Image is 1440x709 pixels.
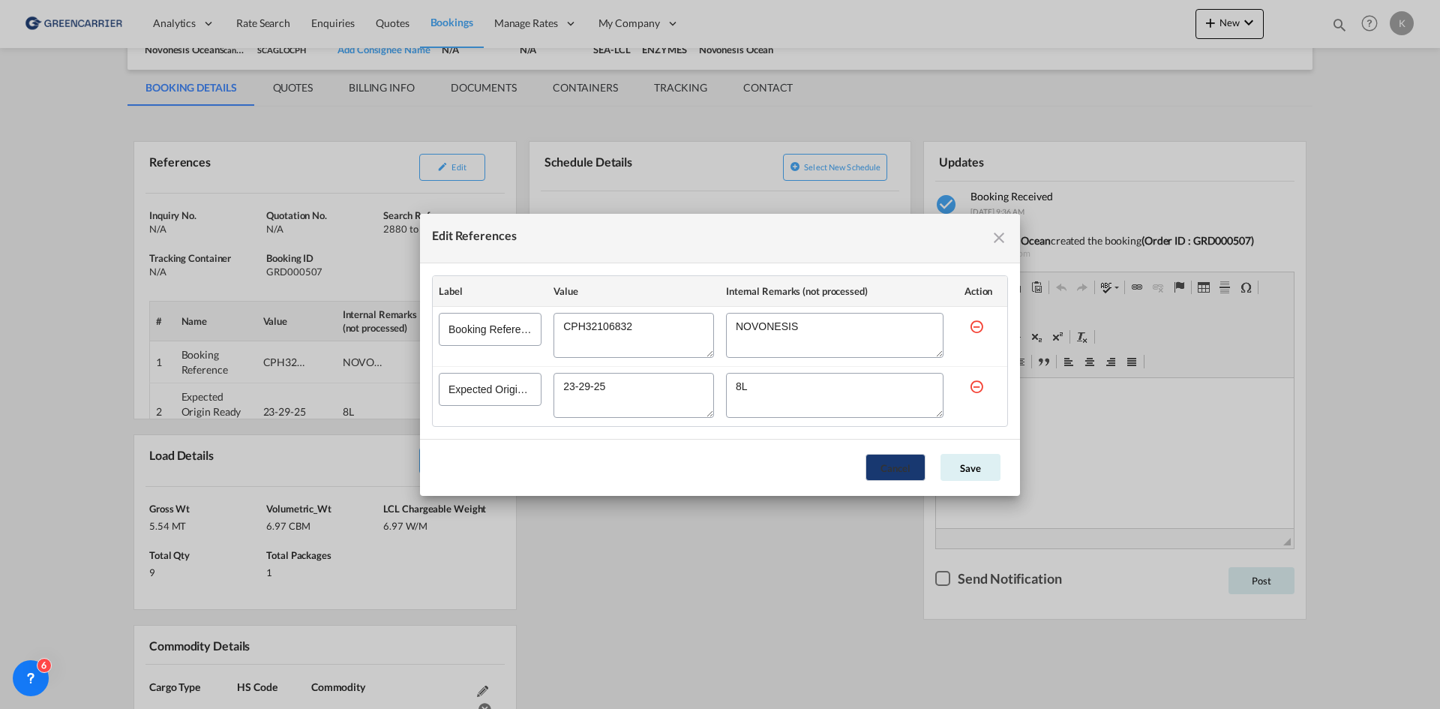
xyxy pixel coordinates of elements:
[433,276,547,307] th: Label
[990,229,1008,247] md-icon: icon-close fg-AAA8AD cursor
[969,379,984,394] md-icon: icon-minus-circle-outline red-400-fg s20 cursor mr-5
[432,226,517,251] div: Edit References
[969,319,984,334] md-icon: icon-minus-circle-outline red-400-fg s20 cursor mr-5
[940,454,1000,481] button: Save
[865,454,925,481] button: Cancel
[720,276,949,307] th: Internal Remarks (not processed)
[949,276,1007,307] th: Action
[439,373,541,406] input: Expected Origin Ready Date
[439,313,541,346] input: Booking Reference
[547,276,720,307] th: Value
[420,214,1020,496] md-dialog: Edit References
[15,15,343,31] body: Editor, editor4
